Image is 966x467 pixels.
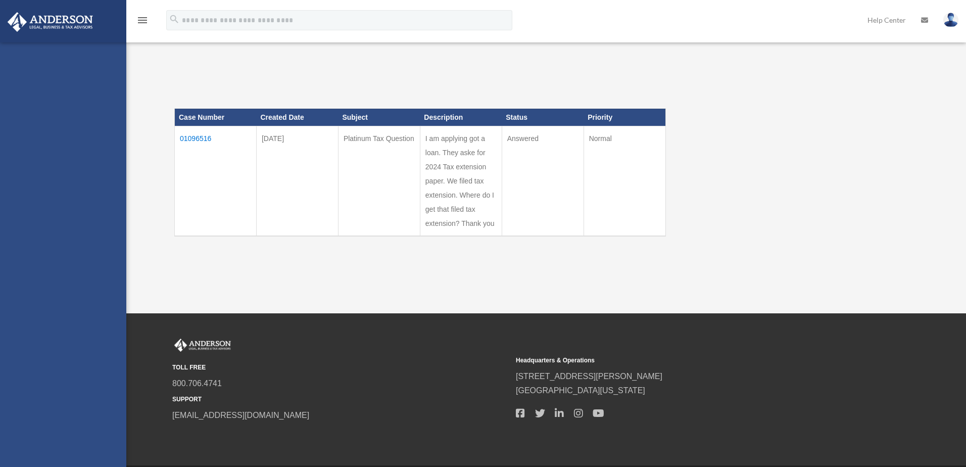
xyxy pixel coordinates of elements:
[172,411,309,419] a: [EMAIL_ADDRESS][DOMAIN_NAME]
[584,126,665,236] td: Normal
[172,394,509,405] small: SUPPORT
[169,14,180,25] i: search
[256,126,338,236] td: [DATE]
[175,109,257,126] th: Case Number
[584,109,665,126] th: Priority
[5,12,96,32] img: Anderson Advisors Platinum Portal
[172,362,509,373] small: TOLL FREE
[502,109,584,126] th: Status
[175,126,257,236] td: 01096516
[502,126,584,236] td: Answered
[516,355,852,366] small: Headquarters & Operations
[516,386,645,395] a: [GEOGRAPHIC_DATA][US_STATE]
[516,372,662,381] a: [STREET_ADDRESS][PERSON_NAME]
[172,339,233,352] img: Anderson Advisors Platinum Portal
[136,14,149,26] i: menu
[338,109,420,126] th: Subject
[943,13,958,27] img: User Pic
[172,379,222,388] a: 800.706.4741
[338,126,420,236] td: Platinum Tax Question
[256,109,338,126] th: Created Date
[420,126,502,236] td: I am applying got a loan. They aske for 2024 Tax extension paper. We filed tax extension. Where d...
[136,18,149,26] a: menu
[420,109,502,126] th: Description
